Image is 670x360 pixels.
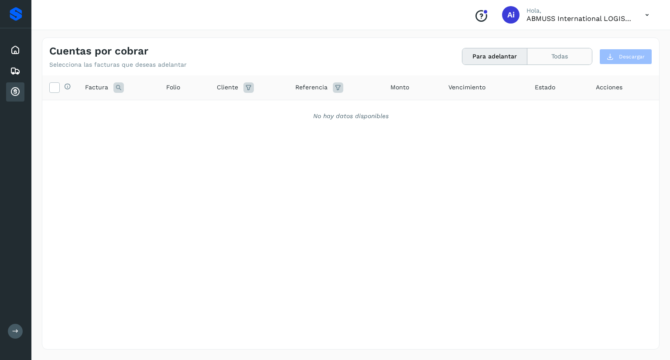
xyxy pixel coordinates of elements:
[6,41,24,60] div: Inicio
[6,82,24,102] div: Cuentas por cobrar
[49,45,148,58] h4: Cuentas por cobrar
[535,83,555,92] span: Estado
[619,53,645,61] span: Descargar
[166,83,180,92] span: Folio
[295,83,328,92] span: Referencia
[527,48,592,65] button: Todas
[599,49,652,65] button: Descargar
[217,83,238,92] span: Cliente
[85,83,108,92] span: Factura
[526,7,631,14] p: Hola,
[390,83,409,92] span: Monto
[526,14,631,23] p: ABMUSS international LOGISTICS
[49,61,187,68] p: Selecciona las facturas que deseas adelantar
[6,61,24,81] div: Embarques
[462,48,527,65] button: Para adelantar
[54,112,648,121] div: No hay datos disponibles
[596,83,622,92] span: Acciones
[448,83,485,92] span: Vencimiento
